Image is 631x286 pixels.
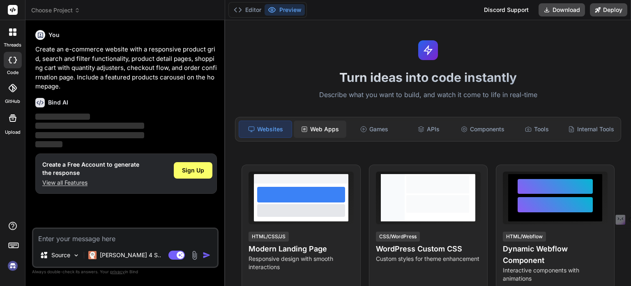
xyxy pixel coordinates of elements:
span: privacy [110,269,125,274]
div: Tools [511,121,563,138]
span: ‌ [35,123,144,129]
div: Components [456,121,509,138]
span: ‌ [35,141,62,147]
label: GitHub [5,98,20,105]
img: attachment [190,251,199,260]
button: Editor [230,4,265,16]
p: Always double-check its answers. Your in Bind [32,268,219,276]
h6: Bind AI [48,98,68,107]
div: Web Apps [294,121,346,138]
p: Source [51,251,70,259]
img: signin [6,259,20,273]
p: Interactive components with animations [503,266,608,283]
div: CSS/WordPress [376,232,420,242]
button: Deploy [590,3,627,16]
span: ‌ [35,132,144,138]
label: threads [4,42,21,49]
h6: You [48,31,60,39]
div: Websites [239,121,292,138]
p: [PERSON_NAME] 4 S.. [100,251,161,259]
div: Discord Support [479,3,534,16]
div: Internal Tools [565,121,617,138]
div: HTML/Webflow [503,232,546,242]
p: Responsive design with smooth interactions [249,255,353,271]
h1: Create a Free Account to generate the response [42,160,139,177]
img: Pick Models [73,252,80,259]
label: Upload [5,129,21,136]
p: Create an e-commerce website with a responsive product grid, search and filter functionality, pro... [35,45,217,91]
span: ‌ [35,114,90,120]
div: HTML/CSS/JS [249,232,289,242]
p: Custom styles for theme enhancement [376,255,481,263]
span: Choose Project [31,6,80,14]
button: Download [539,3,585,16]
h1: Turn ideas into code instantly [230,70,626,85]
img: icon [203,251,211,259]
h4: Dynamic Webflow Component [503,243,608,266]
img: Claude 4 Sonnet [88,251,97,259]
div: APIs [402,121,455,138]
h4: WordPress Custom CSS [376,243,481,255]
p: Describe what you want to build, and watch it come to life in real-time [230,90,626,100]
p: View all Features [42,179,139,187]
span: Sign Up [182,166,204,174]
label: code [7,69,18,76]
div: Games [348,121,401,138]
button: Preview [265,4,305,16]
h4: Modern Landing Page [249,243,353,255]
